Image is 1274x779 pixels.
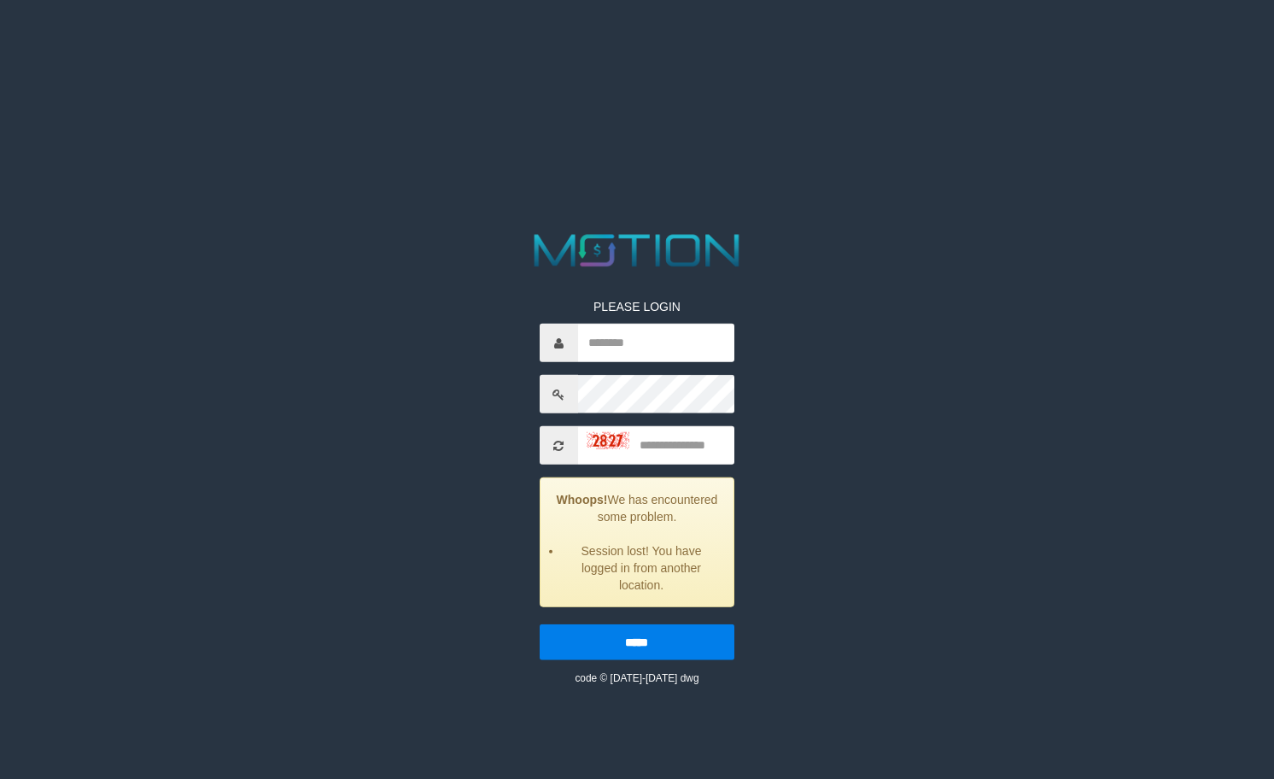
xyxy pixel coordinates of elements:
[540,298,735,315] p: PLEASE LOGIN
[587,431,629,448] img: captcha
[557,493,608,507] strong: Whoops!
[562,542,722,594] li: Session lost! You have logged in from another location.
[540,477,735,607] div: We has encountered some problem.
[525,229,748,272] img: MOTION_logo.png
[575,672,698,684] small: code © [DATE]-[DATE] dwg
